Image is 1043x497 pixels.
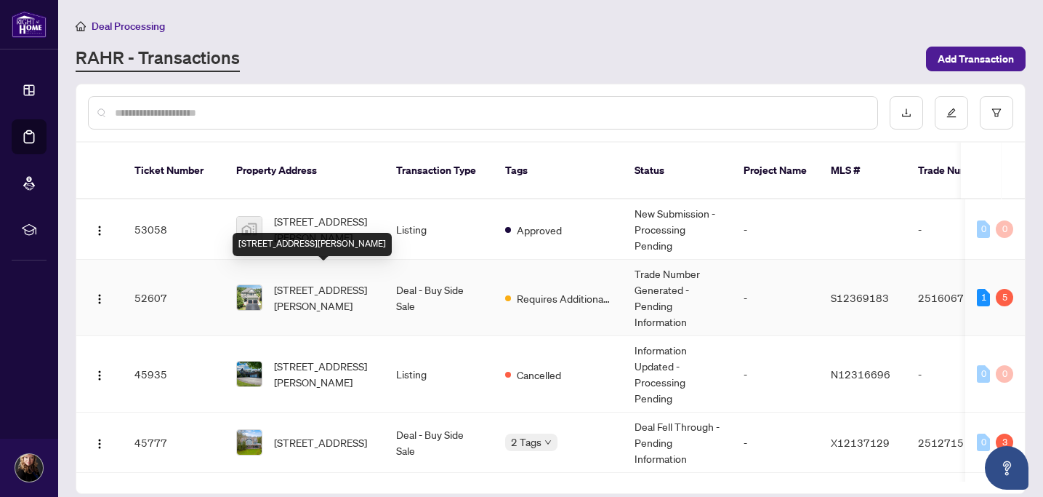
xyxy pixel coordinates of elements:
button: download [890,96,923,130]
td: Deal Fell Through - Pending Information [623,413,732,473]
td: 2512715 - DFT [906,413,1008,473]
div: 5 [996,289,1013,306]
td: Listing [384,199,494,260]
span: Add Transaction [938,47,1014,71]
td: 45935 [123,336,225,413]
div: 0 [977,434,990,451]
img: logo [12,11,47,38]
span: [STREET_ADDRESS] [274,434,367,450]
span: [STREET_ADDRESS][PERSON_NAME] [274,213,373,245]
button: Logo [88,362,111,386]
span: edit [946,108,957,118]
span: Cancelled [517,367,561,383]
td: Trade Number Generated - Pending Information [623,260,732,336]
div: 3 [996,434,1013,451]
span: [STREET_ADDRESS][PERSON_NAME] [274,358,373,390]
button: filter [980,96,1013,130]
th: Status [623,143,732,199]
td: New Submission - Processing Pending [623,199,732,260]
td: - [732,260,819,336]
td: 2516067 [906,260,1008,336]
span: Requires Additional Docs [517,290,611,306]
td: - [732,199,819,260]
span: Approved [517,222,562,238]
div: 0 [996,365,1013,383]
div: [STREET_ADDRESS][PERSON_NAME] [233,233,392,256]
span: S12369183 [831,291,889,304]
img: Logo [94,225,105,236]
div: 1 [977,289,990,306]
img: thumbnail-img [237,285,262,310]
td: - [732,336,819,413]
span: [STREET_ADDRESS][PERSON_NAME] [274,282,373,314]
img: Logo [94,293,105,305]
span: 2 Tags [511,434,541,450]
img: Logo [94,438,105,450]
td: - [906,336,1008,413]
img: thumbnail-img [237,430,262,455]
td: Deal - Buy Side Sale [384,260,494,336]
th: Tags [494,143,623,199]
span: N12316696 [831,367,890,381]
button: edit [935,96,968,130]
th: Transaction Type [384,143,494,199]
td: Listing [384,336,494,413]
img: Profile Icon [15,454,43,482]
td: Information Updated - Processing Pending [623,336,732,413]
button: Logo [88,431,111,454]
span: down [544,439,552,446]
img: thumbnail-img [237,362,262,386]
th: Property Address [225,143,384,199]
td: 45777 [123,413,225,473]
td: 52607 [123,260,225,336]
th: Trade Number [906,143,1008,199]
th: Ticket Number [123,143,225,199]
div: 0 [996,220,1013,238]
button: Logo [88,218,111,241]
button: Logo [88,286,111,309]
span: home [76,21,86,31]
button: Open asap [985,446,1028,490]
img: thumbnail-img [237,217,262,242]
td: - [732,413,819,473]
span: X12137129 [831,436,890,449]
th: Project Name [732,143,819,199]
div: 0 [977,220,990,238]
span: Deal Processing [92,20,165,33]
span: download [901,108,911,118]
th: MLS # [819,143,906,199]
div: 0 [977,365,990,383]
img: Logo [94,370,105,381]
td: Deal - Buy Side Sale [384,413,494,473]
td: - [906,199,1008,260]
button: Add Transaction [926,47,1026,71]
span: filter [991,108,1002,118]
td: 53058 [123,199,225,260]
a: RAHR - Transactions [76,46,240,72]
